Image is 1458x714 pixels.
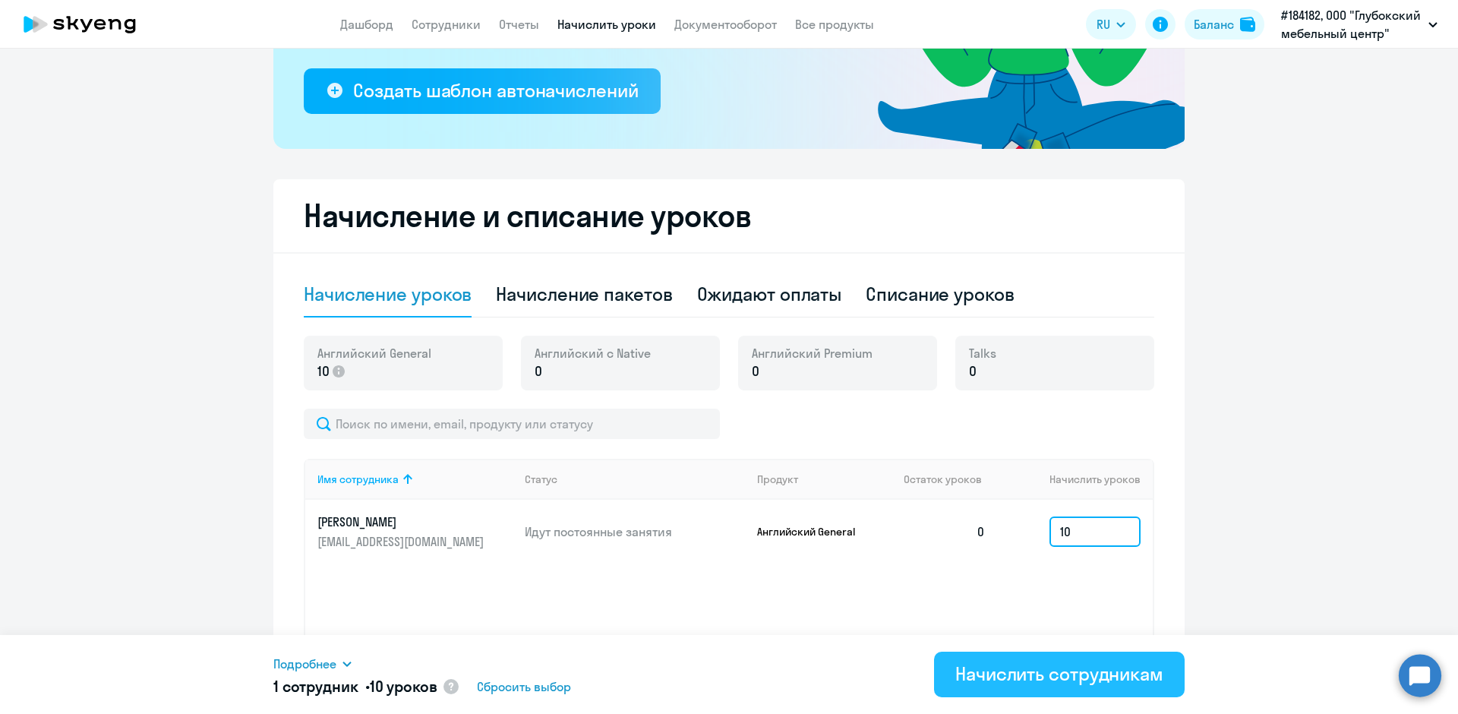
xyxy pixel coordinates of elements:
[317,472,399,486] div: Имя сотрудника
[317,472,513,486] div: Имя сотрудника
[752,345,873,362] span: Английский Premium
[757,472,798,486] div: Продукт
[353,78,638,103] div: Создать шаблон автоначислений
[496,282,672,306] div: Начисление пакетов
[1086,9,1136,39] button: RU
[1281,6,1422,43] p: #184182, ООО "Глубокский мебельный центр"
[1240,17,1255,32] img: balance
[273,676,437,697] h5: 1 сотрудник •
[525,472,745,486] div: Статус
[969,362,977,381] span: 0
[1185,9,1264,39] button: Балансbalance
[304,68,661,114] button: Создать шаблон автоначислений
[477,678,571,696] span: Сбросить выбор
[757,472,892,486] div: Продукт
[866,282,1015,306] div: Списание уроков
[499,17,539,32] a: Отчеты
[525,523,745,540] p: Идут постоянные занятия
[752,362,759,381] span: 0
[1194,15,1234,33] div: Баланс
[525,472,557,486] div: Статус
[795,17,874,32] a: Все продукты
[892,500,998,564] td: 0
[370,677,437,696] span: 10 уроков
[955,662,1163,686] div: Начислить сотрудникам
[535,345,651,362] span: Английский с Native
[317,513,513,550] a: [PERSON_NAME][EMAIL_ADDRESS][DOMAIN_NAME]
[304,409,720,439] input: Поиск по имени, email, продукту или статусу
[304,282,472,306] div: Начисление уроков
[969,345,996,362] span: Talks
[340,17,393,32] a: Дашборд
[1273,6,1445,43] button: #184182, ООО "Глубокский мебельный центр"
[904,472,998,486] div: Остаток уроков
[317,533,488,550] p: [EMAIL_ADDRESS][DOMAIN_NAME]
[1097,15,1110,33] span: RU
[697,282,842,306] div: Ожидают оплаты
[904,472,982,486] span: Остаток уроков
[557,17,656,32] a: Начислить уроки
[934,652,1185,697] button: Начислить сотрудникам
[317,345,431,362] span: Английский General
[317,362,330,381] span: 10
[757,525,871,539] p: Английский General
[304,197,1154,234] h2: Начисление и списание уроков
[273,655,336,673] span: Подробнее
[412,17,481,32] a: Сотрудники
[535,362,542,381] span: 0
[317,513,488,530] p: [PERSON_NAME]
[674,17,777,32] a: Документооборот
[998,459,1153,500] th: Начислить уроков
